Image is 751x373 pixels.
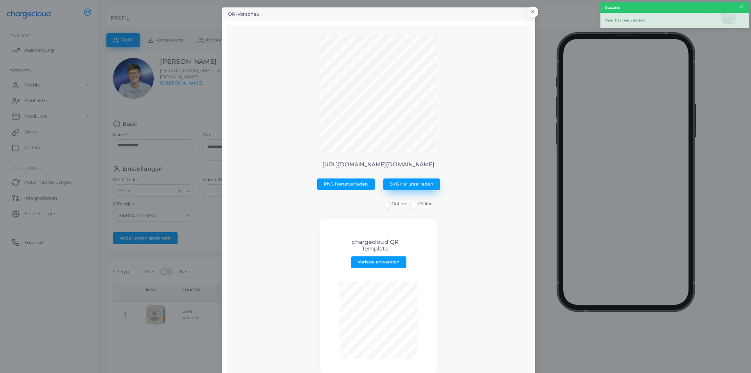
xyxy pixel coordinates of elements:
button: Close [528,7,538,17]
button: PNG Herunterladen [317,178,375,190]
button: SVG Herunterladen [383,178,440,190]
span: Online [392,201,406,206]
h4: chargecloud QR Template [339,239,411,252]
strong: Success [605,5,620,10]
span: Vorlage anwenden [358,259,399,265]
span: PNG Herunterladen [324,181,368,187]
p: [URL][DOMAIN_NAME][DOMAIN_NAME] [232,161,525,168]
button: Close [739,3,744,11]
span: Offline [418,201,433,206]
button: Vorlage anwenden [351,256,406,268]
h5: QR-Vorschau [228,11,259,18]
div: User has been edited [600,13,749,28]
span: SVG Herunterladen [390,181,433,187]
